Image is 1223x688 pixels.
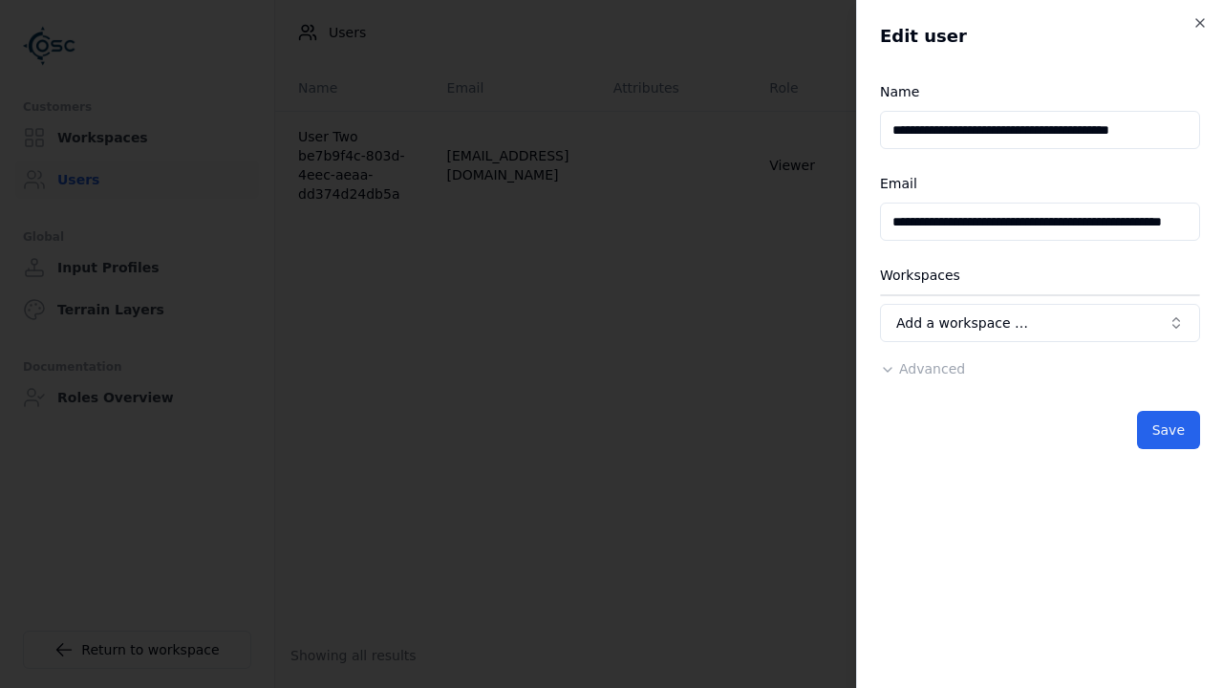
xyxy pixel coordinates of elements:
[1137,411,1200,449] button: Save
[899,361,965,376] span: Advanced
[880,268,960,283] label: Workspaces
[880,359,965,378] button: Advanced
[880,176,917,191] label: Email
[880,84,919,99] label: Name
[896,313,1028,333] span: Add a workspace …
[880,23,1200,50] h2: Edit user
